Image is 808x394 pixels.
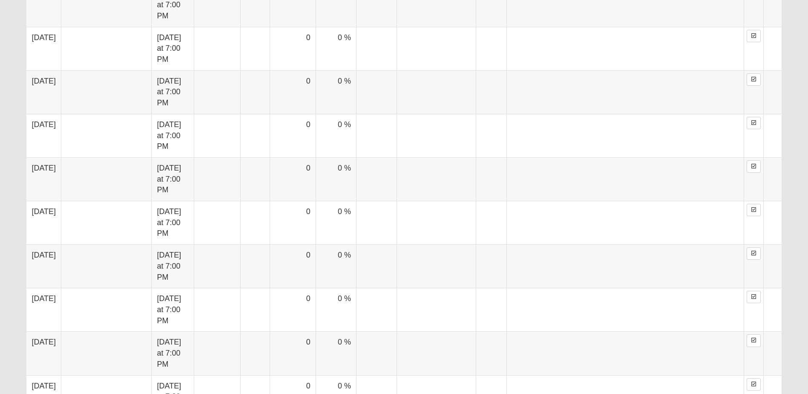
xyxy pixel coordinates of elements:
[152,332,194,375] td: [DATE] at 7:00 PM
[152,245,194,288] td: [DATE] at 7:00 PM
[316,288,356,332] td: 0 %
[152,70,194,114] td: [DATE] at 7:00 PM
[316,332,356,375] td: 0 %
[316,27,356,70] td: 0 %
[747,117,761,129] a: Enter Attendance
[26,332,61,375] td: [DATE]
[316,70,356,114] td: 0 %
[26,288,61,332] td: [DATE]
[152,157,194,201] td: [DATE] at 7:00 PM
[747,160,761,173] a: Enter Attendance
[316,201,356,245] td: 0 %
[270,157,316,201] td: 0
[26,245,61,288] td: [DATE]
[26,27,61,70] td: [DATE]
[26,70,61,114] td: [DATE]
[270,245,316,288] td: 0
[26,157,61,201] td: [DATE]
[316,114,356,157] td: 0 %
[747,247,761,260] a: Enter Attendance
[26,114,61,157] td: [DATE]
[747,30,761,42] a: Enter Attendance
[747,204,761,216] a: Enter Attendance
[152,27,194,70] td: [DATE] at 7:00 PM
[747,291,761,303] a: Enter Attendance
[747,378,761,391] a: Enter Attendance
[152,288,194,332] td: [DATE] at 7:00 PM
[152,114,194,157] td: [DATE] at 7:00 PM
[26,201,61,245] td: [DATE]
[270,70,316,114] td: 0
[270,288,316,332] td: 0
[316,245,356,288] td: 0 %
[152,201,194,245] td: [DATE] at 7:00 PM
[270,27,316,70] td: 0
[747,73,761,86] a: Enter Attendance
[747,334,761,347] a: Enter Attendance
[270,114,316,157] td: 0
[270,201,316,245] td: 0
[270,332,316,375] td: 0
[316,157,356,201] td: 0 %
